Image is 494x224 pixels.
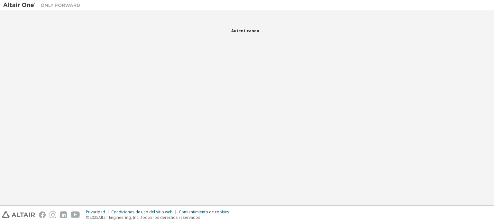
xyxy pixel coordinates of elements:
font: Autenticando... [231,28,263,34]
font: 2025 [89,215,98,220]
img: facebook.svg [39,211,46,218]
img: Altair Uno [3,2,84,8]
img: youtube.svg [71,211,80,218]
font: Privacidad [86,209,105,215]
font: Consentimiento de cookies [179,209,229,215]
font: © [86,215,89,220]
font: Condiciones de uso del sitio web [111,209,173,215]
font: Altair Engineering, Inc. Todos los derechos reservados. [98,215,201,220]
img: altair_logo.svg [2,211,35,218]
img: instagram.svg [50,211,56,218]
img: linkedin.svg [60,211,67,218]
